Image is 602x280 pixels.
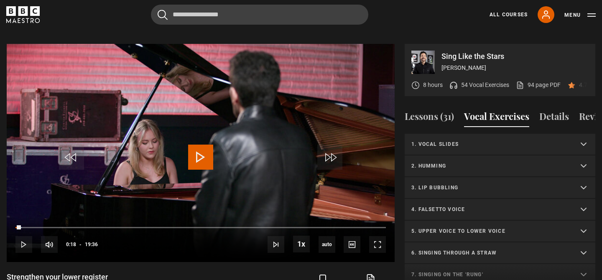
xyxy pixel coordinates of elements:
[369,236,386,253] button: Fullscreen
[441,64,589,72] p: [PERSON_NAME]
[405,177,595,199] summary: 3. Lip bubbling
[319,236,335,253] div: Current quality: 720p
[411,227,569,235] p: 5. Upper voice to lower voice
[15,227,386,229] div: Progress Bar
[411,162,569,170] p: 2. Humming
[539,109,569,127] button: Details
[461,81,509,89] p: 54 Vocal Exercises
[293,236,310,252] button: Playback Rate
[464,109,529,127] button: Vocal Exercises
[411,249,569,257] p: 6. Singing through a straw
[405,199,595,221] summary: 4. Falsetto voice
[344,236,360,253] button: Captions
[405,155,595,177] summary: 2. Humming
[319,236,335,253] span: auto
[423,81,443,89] p: 8 hours
[7,44,395,262] video-js: Video Player
[490,11,528,18] a: All Courses
[411,184,569,191] p: 3. Lip bubbling
[6,6,40,23] svg: BBC Maestro
[405,221,595,242] summary: 5. Upper voice to lower voice
[405,134,595,155] summary: 1. Vocal slides
[41,236,58,253] button: Mute
[564,11,596,19] button: Toggle navigation
[268,236,284,253] button: Next Lesson
[15,236,32,253] button: Play
[441,53,589,60] p: Sing Like the Stars
[411,206,569,213] p: 4. Falsetto voice
[158,10,168,20] button: Submit the search query
[79,242,82,247] span: -
[411,140,569,148] p: 1. Vocal slides
[66,237,76,252] span: 0:18
[516,81,561,89] a: 94 page PDF
[151,5,368,25] input: Search
[405,242,595,264] summary: 6. Singing through a straw
[405,109,454,127] button: Lessons (31)
[85,237,98,252] span: 19:36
